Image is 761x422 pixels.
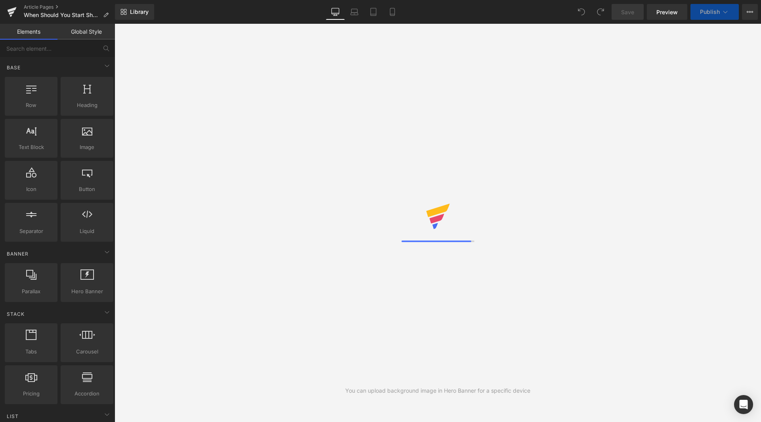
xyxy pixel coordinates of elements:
span: Text Block [7,143,55,151]
span: Row [7,101,55,109]
span: Image [63,143,111,151]
span: Hero Banner [63,287,111,296]
span: Library [130,8,149,15]
span: Separator [7,227,55,235]
span: Base [6,64,21,71]
a: New Library [115,4,154,20]
button: Redo [593,4,608,20]
span: Parallax [7,287,55,296]
span: List [6,412,19,420]
span: Carousel [63,348,111,356]
a: Desktop [326,4,345,20]
button: Undo [574,4,589,20]
div: Open Intercom Messenger [734,395,753,414]
span: Publish [700,9,720,15]
a: Article Pages [24,4,115,10]
div: You can upload background image in Hero Banner for a specific device [345,386,530,395]
span: Preview [656,8,678,16]
a: Global Style [57,24,115,40]
span: Heading [63,101,111,109]
a: Preview [647,4,687,20]
button: Publish [690,4,739,20]
span: Save [621,8,634,16]
span: Liquid [63,227,111,235]
button: More [742,4,758,20]
span: Tabs [7,348,55,356]
span: Accordion [63,390,111,398]
span: Icon [7,185,55,193]
a: Mobile [383,4,402,20]
span: Pricing [7,390,55,398]
span: When Should You Start Shopping for an Engagement Ring? [24,12,100,18]
a: Laptop [345,4,364,20]
a: Tablet [364,4,383,20]
span: Button [63,185,111,193]
span: Stack [6,310,25,318]
span: Banner [6,250,29,258]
